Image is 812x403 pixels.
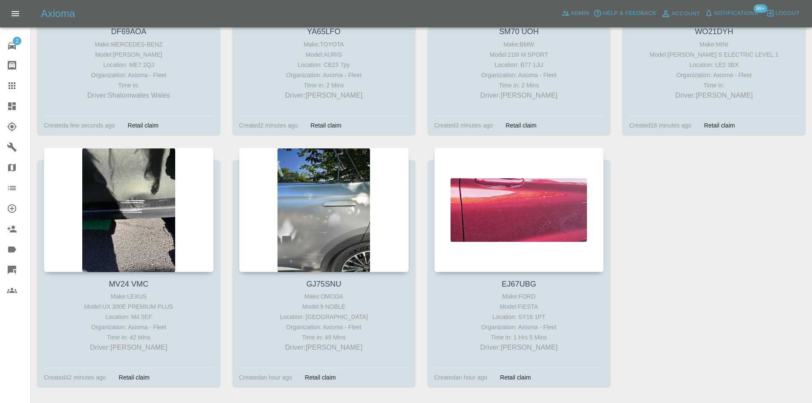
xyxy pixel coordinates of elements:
[502,280,536,288] a: EJ67UBG
[672,9,700,19] span: Account
[603,9,656,18] span: Help & Feedback
[241,60,407,70] div: Location: CB23 7py
[298,372,342,383] div: Retail claim
[631,70,797,80] div: Organization: Axioma - Fleet
[436,39,602,49] div: Make: BMW
[494,372,537,383] div: Retail claim
[631,39,797,49] div: Make: MINI
[241,39,407,49] div: Make: TOYOTA
[46,90,211,101] p: Driver: Shalomwales Wales
[241,342,407,353] p: Driver: [PERSON_NAME]
[591,7,658,20] button: Help & Feedback
[46,342,211,353] p: Driver: [PERSON_NAME]
[436,342,602,353] p: Driver: [PERSON_NAME]
[499,27,539,36] a: SM70 UOH
[436,302,602,312] div: Model: FIESTA
[239,120,298,130] div: Created 2 minutes ago
[46,80,211,90] div: Time in:
[436,312,602,322] div: Location: SY16 1PT
[631,60,797,70] div: Location: LE2 3BX
[41,7,75,20] h5: Axioma
[629,120,691,130] div: Created 16 minutes ago
[241,322,407,332] div: Organization: Axioma - Fleet
[631,90,797,101] p: Driver: [PERSON_NAME]
[754,4,767,13] span: 99+
[306,280,341,288] a: GJ75SNU
[436,332,602,342] div: Time in: 1 Hrs 5 Mins
[434,372,488,383] div: Created an hour ago
[702,7,760,20] button: Notifications
[111,27,146,36] a: DF69AOA
[436,80,602,90] div: Time in: 2 Mins
[46,49,211,60] div: Model: [PERSON_NAME]
[113,372,156,383] div: Retail claim
[241,332,407,342] div: Time in: 49 Mins
[46,39,211,49] div: Make: MERCEDES-BENZ
[499,120,543,130] div: Retail claim
[241,302,407,312] div: Model: 9 NOBLE
[698,120,741,130] div: Retail claim
[241,312,407,322] div: Location: [GEOGRAPHIC_DATA]
[5,3,26,24] button: Open drawer
[436,70,602,80] div: Organization: Axioma - Fleet
[436,322,602,332] div: Organization: Axioma - Fleet
[434,120,493,130] div: Created 3 minutes ago
[436,90,602,101] p: Driver: [PERSON_NAME]
[121,120,165,130] div: Retail claim
[659,7,702,20] a: Account
[436,49,602,60] div: Model: 218I M SPORT
[436,60,602,70] div: Location: B77 1JU
[571,9,589,18] span: Admin
[46,70,211,80] div: Organization: Axioma - Fleet
[241,49,407,60] div: Model: AURIS
[109,280,148,288] a: MV24 VMC
[44,120,115,130] div: Created a few seconds ago
[46,60,211,70] div: Location: ME7 2QJ
[436,291,602,302] div: Make: FORD
[764,7,802,20] button: Logout
[559,7,592,20] a: Admin
[241,80,407,90] div: Time in: 2 Mins
[44,372,106,383] div: Created 42 minutes ago
[46,332,211,342] div: Time in: 42 Mins
[714,9,758,18] span: Notifications
[307,27,341,36] a: YA65LFO
[46,322,211,332] div: Organization: Axioma - Fleet
[46,312,211,322] div: Location: M4 5EF
[631,80,797,90] div: Time in:
[46,302,211,312] div: Model: UX 300E PREMIUM PLUS
[304,120,348,130] div: Retail claim
[695,27,733,36] a: WO21DYH
[46,291,211,302] div: Make: LEXUS
[241,90,407,101] p: Driver: [PERSON_NAME]
[241,70,407,80] div: Organization: Axioma - Fleet
[241,291,407,302] div: Make: OMODA
[239,372,292,383] div: Created an hour ago
[631,49,797,60] div: Model: [PERSON_NAME] S ELECTRIC LEVEL 1
[775,9,800,18] span: Logout
[13,37,21,45] span: 2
